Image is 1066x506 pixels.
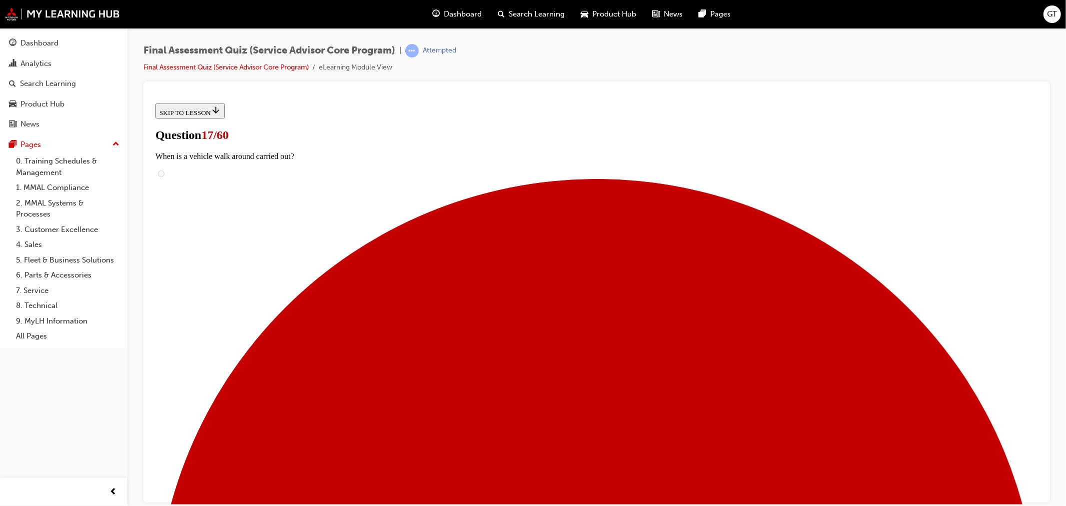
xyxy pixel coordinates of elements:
[4,32,123,135] button: DashboardAnalyticsSearch LearningProduct HubNews
[12,298,123,313] a: 8. Technical
[444,8,482,20] span: Dashboard
[691,4,739,24] a: pages-iconPages
[12,328,123,344] a: All Pages
[9,100,16,109] span: car-icon
[110,486,117,498] span: prev-icon
[12,222,123,237] a: 3. Customer Excellence
[4,74,123,93] a: Search Learning
[9,79,16,88] span: search-icon
[4,135,123,154] button: Pages
[573,4,645,24] a: car-iconProduct Hub
[509,8,565,20] span: Search Learning
[593,8,637,20] span: Product Hub
[9,59,16,68] span: chart-icon
[12,283,123,298] a: 7. Service
[20,78,76,89] div: Search Learning
[12,153,123,180] a: 0. Training Schedules & Management
[423,46,456,55] div: Attempted
[20,118,39,130] div: News
[12,267,123,283] a: 6. Parts & Accessories
[581,8,589,20] span: car-icon
[112,138,119,151] span: up-icon
[143,45,395,56] span: Final Assessment Quiz (Service Advisor Core Program)
[425,4,490,24] a: guage-iconDashboard
[711,8,731,20] span: Pages
[4,4,73,19] button: SKIP TO LESSON
[12,313,123,329] a: 9. MyLH Information
[664,8,683,20] span: News
[9,140,16,149] span: pages-icon
[143,63,309,71] a: Final Assessment Quiz (Service Advisor Core Program)
[4,54,123,73] a: Analytics
[4,95,123,113] a: Product Hub
[5,7,120,20] img: mmal
[4,34,123,52] a: Dashboard
[12,252,123,268] a: 5. Fleet & Business Solutions
[12,237,123,252] a: 4. Sales
[12,195,123,222] a: 2. MMAL Systems & Processes
[653,8,660,20] span: news-icon
[319,62,392,73] li: eLearning Module View
[490,4,573,24] a: search-iconSearch Learning
[20,139,41,150] div: Pages
[20,37,58,49] div: Dashboard
[20,58,51,69] div: Analytics
[8,9,69,17] span: SKIP TO LESSON
[399,45,401,56] span: |
[20,98,64,110] div: Product Hub
[9,39,16,48] span: guage-icon
[1048,8,1058,20] span: GT
[4,115,123,133] a: News
[12,180,123,195] a: 1. MMAL Compliance
[699,8,707,20] span: pages-icon
[433,8,440,20] span: guage-icon
[405,44,419,57] span: learningRecordVerb_ATTEMPT-icon
[645,4,691,24] a: news-iconNews
[1044,5,1061,23] button: GT
[498,8,505,20] span: search-icon
[9,120,16,129] span: news-icon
